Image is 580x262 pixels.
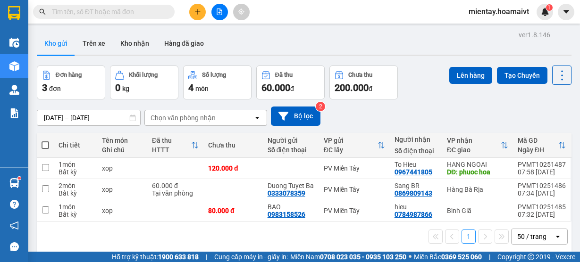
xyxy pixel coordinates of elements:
div: Chưa thu [348,72,372,78]
div: PV Miền Tây [324,186,385,193]
sup: 1 [18,177,21,180]
span: đơn [49,85,61,92]
span: 4 [188,82,193,93]
div: 0983158526 [268,211,305,218]
div: 07:32 [DATE] [518,211,566,218]
div: PVMT10251485 [518,203,566,211]
div: PVMT10251486 [518,182,566,189]
span: đ [290,85,294,92]
span: 60.000 [261,82,290,93]
span: ⚪️ [409,255,412,259]
span: | [489,252,490,262]
div: 50 / trang [517,232,546,241]
span: message [10,242,19,251]
div: Tên món [102,137,143,144]
div: 2 món [59,182,92,189]
div: 0784987866 [395,211,432,218]
button: file-add [211,4,228,20]
span: Miền Bắc [414,252,482,262]
button: 1 [462,229,476,244]
div: ĐC giao [447,146,501,154]
button: Trên xe [75,32,113,55]
th: Toggle SortBy [147,133,203,158]
button: caret-down [558,4,574,20]
div: Duong Tuyet Ba [268,182,314,189]
div: To Hieu [395,161,437,168]
div: 80.000 đ [208,207,258,214]
div: ĐC lấy [324,146,378,154]
div: Ghi chú [102,146,143,154]
div: 0333078359 [268,189,305,197]
span: caret-down [562,8,571,16]
div: Chưa thu [208,141,258,149]
button: Tạo Chuyến [497,67,547,84]
span: 1 [547,4,551,11]
span: 200.000 [335,82,369,93]
span: Hỗ trợ kỹ thuật: [112,252,199,262]
div: hieu [395,203,437,211]
div: Số điện thoại [395,147,437,155]
button: Số lượng4món [183,65,252,99]
div: 0869809143 [395,189,432,197]
div: HTTT [152,146,191,154]
svg: open [554,233,562,240]
span: Miền Nam [290,252,406,262]
div: Chi tiết [59,141,92,149]
div: Đơn hàng [56,72,82,78]
div: Bất kỳ [59,189,92,197]
img: logo-vxr [8,6,20,20]
button: Khối lượng0kg [110,65,178,99]
span: plus [194,8,201,15]
strong: 1900 633 818 [158,253,199,261]
sup: 1 [546,4,553,11]
div: Bình Giã [447,207,508,214]
span: notification [10,221,19,230]
span: 3 [42,82,47,93]
img: solution-icon [9,108,19,118]
img: warehouse-icon [9,38,19,48]
button: plus [189,4,206,20]
div: HANG NGOAI [447,161,508,168]
button: Bộ lọc [271,106,320,126]
span: 0 [115,82,120,93]
div: Chọn văn phòng nhận [151,113,216,123]
div: 1 món [59,161,92,168]
button: Kho nhận [113,32,157,55]
button: Đơn hàng3đơn [37,65,105,99]
div: BAO [268,203,314,211]
img: warehouse-icon [9,61,19,71]
div: Ngày ĐH [518,146,558,154]
button: Lên hàng [449,67,492,84]
div: PV Miền Tây [324,164,385,172]
div: 07:34 [DATE] [518,189,566,197]
span: đ [369,85,372,92]
div: Người gửi [268,137,314,144]
div: Sang BR [395,182,437,189]
div: Người nhận [395,136,437,143]
th: Toggle SortBy [319,133,390,158]
button: Kho gửi [37,32,75,55]
div: Bất kỳ [59,168,92,176]
div: Số điện thoại [268,146,314,154]
img: warehouse-icon [9,85,19,95]
div: xop [102,186,143,193]
div: Hàng Bà Rịa [447,186,508,193]
div: PV Miền Tây [324,207,385,214]
div: 0967441805 [395,168,432,176]
div: ver 1.8.146 [519,30,550,40]
sup: 2 [316,102,325,111]
span: kg [122,85,129,92]
th: Toggle SortBy [513,133,571,158]
div: 120.000 đ [208,164,258,172]
strong: 0708 023 035 - 0935 103 250 [320,253,406,261]
svg: open [253,114,261,122]
div: 07:58 [DATE] [518,168,566,176]
input: Select a date range. [37,110,140,125]
div: VP nhận [447,137,501,144]
span: mientay.hoamaivt [461,6,537,17]
th: Toggle SortBy [442,133,513,158]
button: aim [233,4,250,20]
span: món [195,85,209,92]
div: Đã thu [275,72,293,78]
span: question-circle [10,200,19,209]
